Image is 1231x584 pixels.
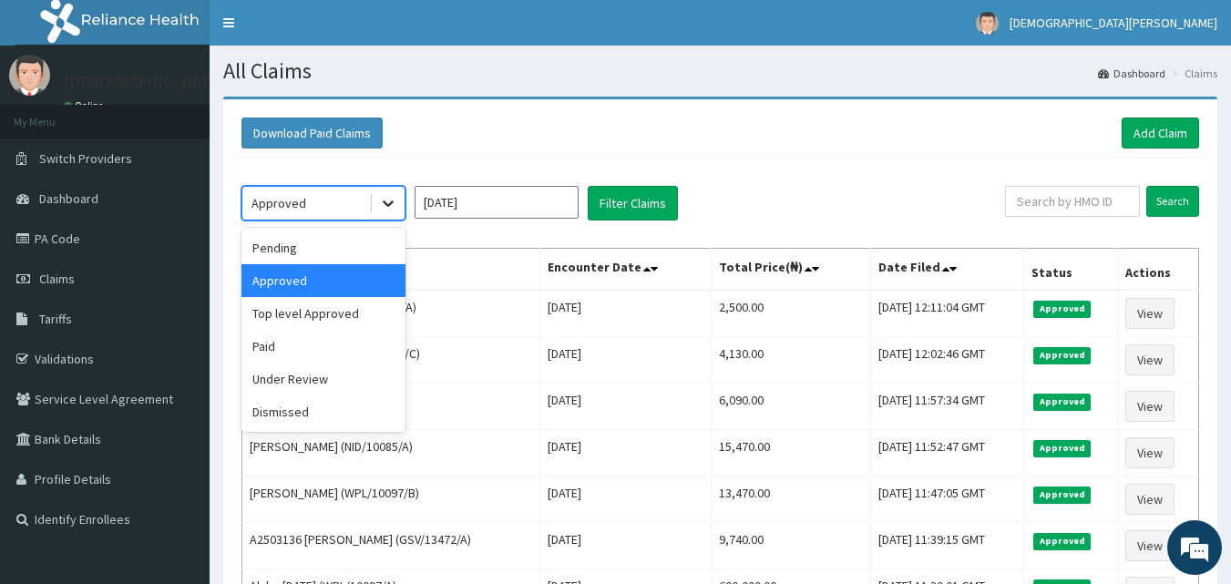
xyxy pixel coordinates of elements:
[1005,186,1140,217] input: Search by HMO ID
[539,430,711,476] td: [DATE]
[9,55,50,96] img: User Image
[539,476,711,523] td: [DATE]
[712,249,871,291] th: Total Price(₦)
[95,102,306,126] div: Chat with us now
[1117,249,1198,291] th: Actions
[1033,301,1091,317] span: Approved
[1125,391,1175,422] a: View
[241,297,405,330] div: Top level Approved
[712,337,871,384] td: 4,130.00
[241,363,405,395] div: Under Review
[539,384,711,430] td: [DATE]
[539,249,711,291] th: Encounter Date
[39,311,72,327] span: Tariffs
[1146,186,1199,217] input: Search
[251,194,306,212] div: Approved
[976,12,999,35] img: User Image
[588,186,678,220] button: Filter Claims
[712,476,871,523] td: 13,470.00
[39,271,75,287] span: Claims
[1033,487,1091,503] span: Approved
[34,91,74,137] img: d_794563401_company_1708531726252_794563401
[712,430,871,476] td: 15,470.00
[870,337,1023,384] td: [DATE] 12:02:46 GMT
[1033,440,1091,456] span: Approved
[1010,15,1217,31] span: [DEMOGRAPHIC_DATA][PERSON_NAME]
[1033,394,1091,410] span: Approved
[223,59,1217,83] h1: All Claims
[870,290,1023,337] td: [DATE] 12:11:04 GMT
[39,150,132,167] span: Switch Providers
[539,523,711,569] td: [DATE]
[241,330,405,363] div: Paid
[870,249,1023,291] th: Date Filed
[870,476,1023,523] td: [DATE] 11:47:05 GMT
[539,337,711,384] td: [DATE]
[299,9,343,53] div: Minimize live chat window
[242,430,540,476] td: [PERSON_NAME] (NID/10085/A)
[241,395,405,428] div: Dismissed
[39,190,98,207] span: Dashboard
[870,523,1023,569] td: [DATE] 11:39:15 GMT
[1125,437,1175,468] a: View
[870,384,1023,430] td: [DATE] 11:57:34 GMT
[1098,66,1165,81] a: Dashboard
[242,523,540,569] td: A2503136 [PERSON_NAME] (GSV/13472/A)
[712,384,871,430] td: 6,090.00
[64,99,108,112] a: Online
[712,523,871,569] td: 9,740.00
[1125,344,1175,375] a: View
[539,290,711,337] td: [DATE]
[9,390,347,454] textarea: Type your message and hit 'Enter'
[241,264,405,297] div: Approved
[1024,249,1118,291] th: Status
[1125,530,1175,561] a: View
[1125,484,1175,515] a: View
[1033,533,1091,549] span: Approved
[870,430,1023,476] td: [DATE] 11:52:47 GMT
[64,74,344,90] p: [DEMOGRAPHIC_DATA][PERSON_NAME]
[1125,298,1175,329] a: View
[242,476,540,523] td: [PERSON_NAME] (WPL/10097/B)
[241,118,383,149] button: Download Paid Claims
[1167,66,1217,81] li: Claims
[415,186,579,219] input: Select Month and Year
[712,290,871,337] td: 2,500.00
[1122,118,1199,149] a: Add Claim
[106,176,251,360] span: We're online!
[241,231,405,264] div: Pending
[1033,347,1091,364] span: Approved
